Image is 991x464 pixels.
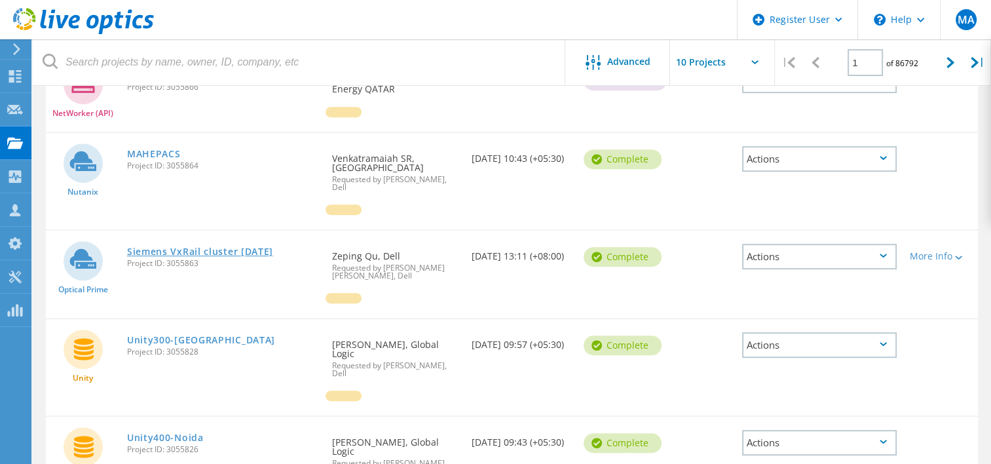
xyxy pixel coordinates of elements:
span: Optical Prime [58,286,108,294]
span: MA [957,14,974,25]
div: Actions [742,244,897,269]
div: Actions [742,430,897,455]
a: Unity400-Noida [127,433,204,442]
div: [DATE] 13:11 (+08:00) [465,231,577,274]
div: [PERSON_NAME], Global Logic [326,319,465,391]
svg: \n [874,14,886,26]
span: Unity [73,374,93,382]
span: Advanced [607,57,650,66]
div: Complete [584,247,662,267]
div: [DATE] 09:57 (+05:30) [465,319,577,362]
span: Project ID: 3055828 [127,348,319,356]
div: Complete [584,336,662,355]
div: Complete [584,433,662,453]
span: Requested by [PERSON_NAME], Dell [332,176,458,191]
div: More Info [910,252,971,261]
span: Project ID: 3055863 [127,260,319,267]
div: [DATE] 10:43 (+05:30) [465,133,577,176]
a: Unity300-[GEOGRAPHIC_DATA] [127,336,275,345]
span: Requested by [PERSON_NAME], Dell [332,362,458,377]
div: Venkatramaiah SR, [GEOGRAPHIC_DATA] [326,133,465,204]
a: MAHEPACS [127,149,181,159]
div: Zeping Qu, Dell [326,231,465,293]
div: Complete [584,149,662,169]
div: Actions [742,332,897,358]
span: NetWorker (API) [52,109,113,117]
span: Project ID: 3055866 [127,83,319,91]
span: of 86792 [886,58,918,69]
span: Project ID: 3055864 [127,162,319,170]
span: Project ID: 3055826 [127,446,319,454]
a: Live Optics Dashboard [13,28,154,37]
div: | [775,39,802,86]
a: Siemens VxRail cluster [DATE] [127,247,273,256]
input: Search projects by name, owner, ID, company, etc [33,39,566,85]
div: Actions [742,146,897,172]
div: [DATE] 09:43 (+05:30) [465,417,577,460]
span: Requested by [PERSON_NAME] [PERSON_NAME], Dell [332,264,458,280]
span: Nutanix [67,188,98,196]
div: | [964,39,991,86]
